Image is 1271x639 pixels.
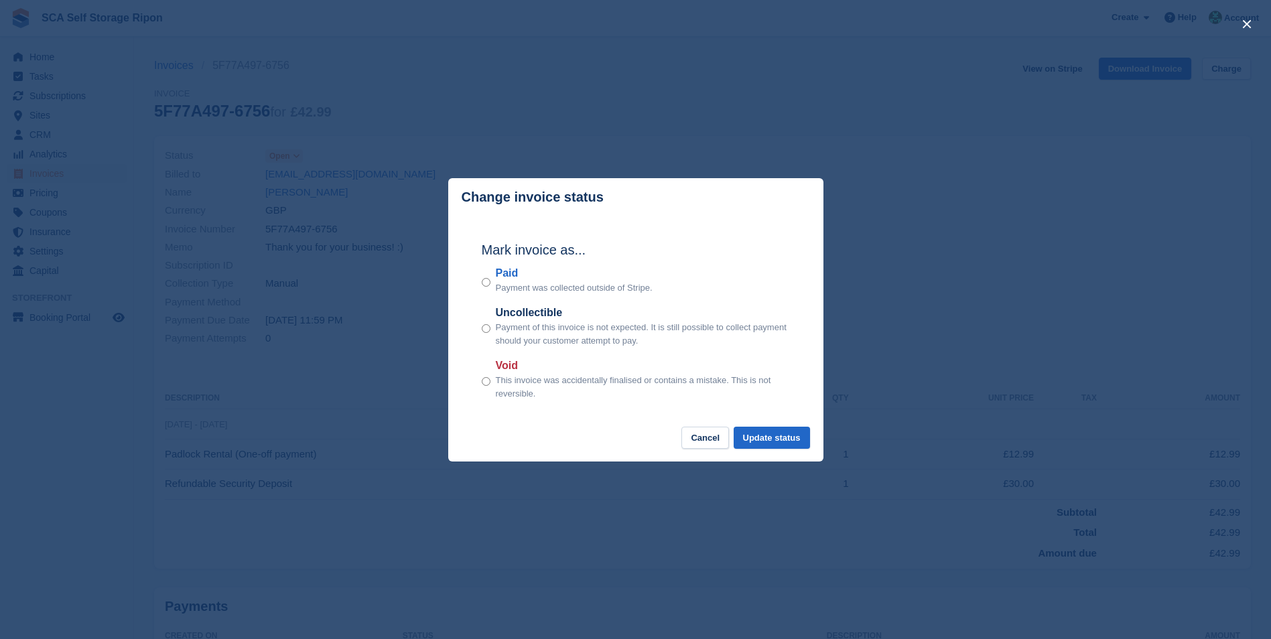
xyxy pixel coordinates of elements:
label: Paid [496,265,653,281]
button: Update status [734,427,810,449]
p: Payment was collected outside of Stripe. [496,281,653,295]
h2: Mark invoice as... [482,240,790,260]
label: Uncollectible [496,305,790,321]
p: Change invoice status [462,190,604,205]
label: Void [496,358,790,374]
button: Cancel [681,427,729,449]
p: This invoice was accidentally finalised or contains a mistake. This is not reversible. [496,374,790,400]
p: Payment of this invoice is not expected. It is still possible to collect payment should your cust... [496,321,790,347]
button: close [1236,13,1258,35]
